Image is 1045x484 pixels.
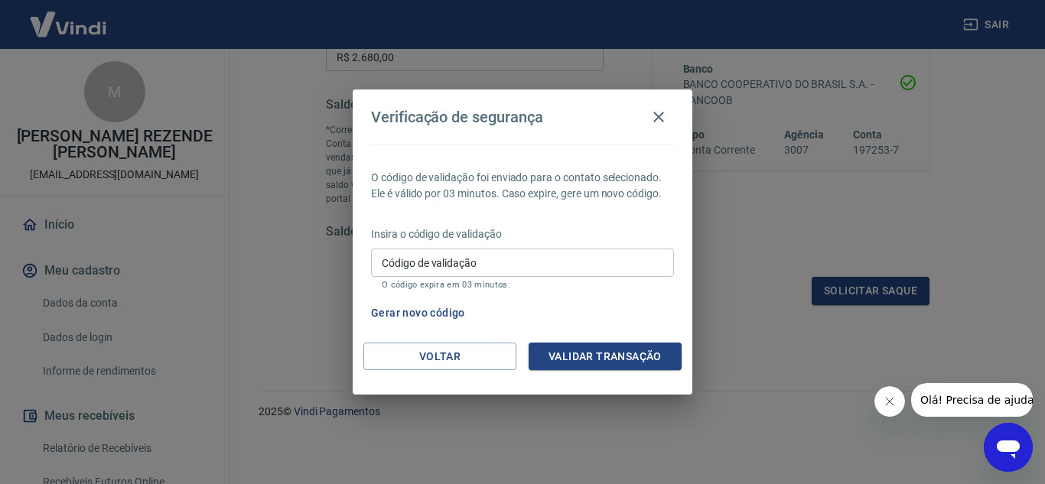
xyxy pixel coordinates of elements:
button: Gerar novo código [365,299,471,327]
iframe: Mensagem da empresa [911,383,1033,417]
iframe: Botão para abrir a janela de mensagens [984,423,1033,472]
iframe: Fechar mensagem [874,386,905,417]
span: Olá! Precisa de ajuda? [9,11,129,23]
p: O código expira em 03 minutos. [382,280,663,290]
button: Validar transação [529,343,682,371]
p: Insira o código de validação [371,226,674,242]
h4: Verificação de segurança [371,108,543,126]
button: Voltar [363,343,516,371]
p: O código de validação foi enviado para o contato selecionado. Ele é válido por 03 minutos. Caso e... [371,170,674,202]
